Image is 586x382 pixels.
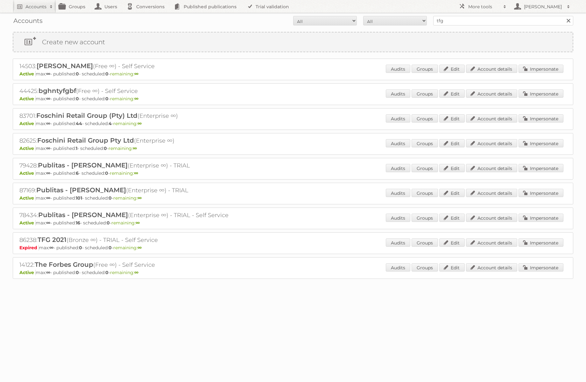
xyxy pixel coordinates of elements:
p: max: - published: - scheduled: - [19,220,567,226]
span: remaining: [109,145,137,151]
a: Account details [466,238,517,247]
a: Impersonate [519,139,563,147]
a: Groups [412,65,438,73]
strong: ∞ [46,170,50,176]
a: Edit [439,238,465,247]
a: Audits [386,89,410,98]
a: Edit [439,139,465,147]
h2: Accounts [25,4,46,10]
strong: ∞ [134,170,138,176]
a: Audits [386,238,410,247]
a: Groups [412,214,438,222]
a: Impersonate [519,114,563,123]
p: max: - published: - scheduled: - [19,121,567,126]
a: Account details [466,214,517,222]
strong: 0 [76,270,79,275]
a: Account details [466,114,517,123]
span: bghntyfgbf [39,87,76,95]
strong: ∞ [138,195,142,201]
a: Impersonate [519,214,563,222]
a: Audits [386,114,410,123]
strong: 0 [109,195,112,201]
a: Edit [439,189,465,197]
strong: 44 [76,121,82,126]
strong: ∞ [49,245,53,251]
a: Groups [412,89,438,98]
strong: ∞ [46,220,50,226]
a: Impersonate [519,164,563,172]
a: Impersonate [519,238,563,247]
span: remaining: [113,245,142,251]
h2: 83701: (Enterprise ∞) [19,112,242,120]
span: Publitas - [PERSON_NAME] [38,211,128,219]
a: Groups [412,139,438,147]
a: Groups [412,263,438,272]
a: Impersonate [519,263,563,272]
strong: 6 [76,170,79,176]
a: Account details [466,263,517,272]
p: max: - published: - scheduled: - [19,145,567,151]
strong: 0 [105,270,109,275]
a: Impersonate [519,89,563,98]
a: Edit [439,114,465,123]
strong: ∞ [46,195,50,201]
strong: 0 [109,245,112,251]
strong: 16 [76,220,80,226]
span: Foschini Retail Group Pty Ltd [37,137,134,144]
h2: 44425: (Free ∞) - Self Service [19,87,242,95]
a: Audits [386,164,410,172]
a: Impersonate [519,189,563,197]
strong: 1 [76,145,77,151]
a: Account details [466,65,517,73]
strong: 0 [105,170,108,176]
span: Active [19,71,36,77]
strong: ∞ [134,71,138,77]
h2: 87169: (Enterprise ∞) - TRIAL [19,186,242,195]
h2: 14122: (Free ∞) - Self Service [19,261,242,269]
strong: ∞ [136,220,140,226]
p: max: - published: - scheduled: - [19,195,567,201]
span: [PERSON_NAME] [37,62,93,70]
p: max: - published: - scheduled: - [19,170,567,176]
span: Publitas - [PERSON_NAME] [38,161,128,169]
span: Active [19,145,36,151]
strong: 0 [105,71,109,77]
strong: 0 [76,71,79,77]
a: Edit [439,263,465,272]
p: max: - published: - scheduled: - [19,96,567,102]
strong: ∞ [46,71,50,77]
p: max: - published: - scheduled: - [19,270,567,275]
p: max: - published: - scheduled: - [19,245,567,251]
a: Edit [439,65,465,73]
span: Active [19,195,36,201]
strong: 4 [109,121,112,126]
h2: More tools [468,4,500,10]
strong: ∞ [134,270,138,275]
span: remaining: [113,121,142,126]
span: Foschini Retail Group (Pty) Ltd [36,112,138,119]
a: Groups [412,189,438,197]
span: Active [19,121,36,126]
span: remaining: [110,270,138,275]
h2: 82625: (Enterprise ∞) [19,137,242,145]
span: remaining: [110,96,138,102]
strong: 0 [104,145,107,151]
h2: 79428: (Enterprise ∞) - TRIAL [19,161,242,170]
a: Account details [466,89,517,98]
span: Publitas - [PERSON_NAME] [36,186,126,194]
h2: 86238: (Bronze ∞) - TRIAL - Self Service [19,236,242,244]
span: Active [19,270,36,275]
a: Audits [386,263,410,272]
a: Account details [466,139,517,147]
a: Impersonate [519,65,563,73]
a: Groups [412,164,438,172]
strong: ∞ [46,145,50,151]
p: max: - published: - scheduled: - [19,71,567,77]
a: Audits [386,189,410,197]
strong: 0 [107,220,110,226]
a: Audits [386,65,410,73]
a: Edit [439,89,465,98]
h2: 78434: (Enterprise ∞) - TRIAL - Self Service [19,211,242,219]
span: Active [19,96,36,102]
strong: 0 [105,96,109,102]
